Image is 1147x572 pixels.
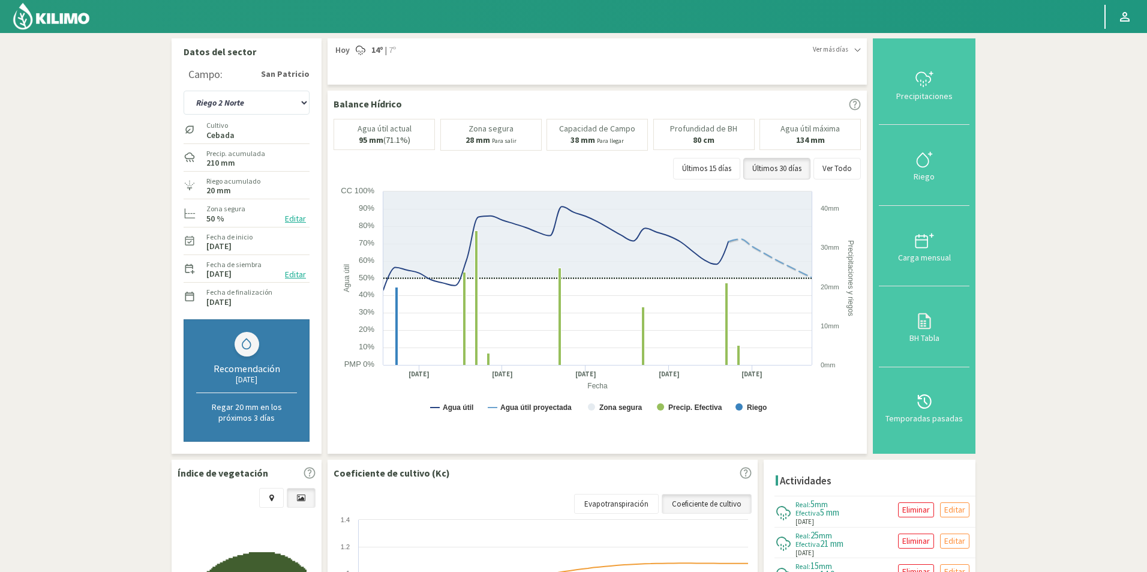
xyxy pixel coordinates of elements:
span: 5 [810,498,815,510]
a: Evapotranspiración [574,494,659,514]
label: Cebada [206,131,235,139]
label: Precip. acumulada [206,148,265,159]
button: Editar [940,534,969,549]
p: Profundidad de BH [670,124,737,133]
p: Agua útil máxima [780,124,840,133]
text: 1.2 [341,543,350,550]
label: 50 % [206,215,224,223]
label: [DATE] [206,242,232,250]
p: (71.1%) [359,136,410,145]
span: mm [819,530,832,541]
p: Eliminar [902,534,930,548]
text: Fecha [587,382,608,390]
span: mm [819,561,832,571]
div: Precipitaciones [882,92,966,100]
small: Para llegar [597,137,624,145]
p: Editar [944,503,965,517]
text: PMP 0% [344,360,375,369]
label: [DATE] [206,298,232,306]
text: [DATE] [659,370,680,379]
b: 38 mm [571,134,595,145]
span: Real: [795,500,810,509]
label: Riego acumulado [206,176,260,187]
button: Editar [281,268,310,281]
text: 1.4 [341,516,350,523]
button: Últimos 15 días [673,158,740,179]
text: Agua útil [343,264,351,292]
div: Campo: [188,68,223,80]
small: Para salir [492,137,517,145]
text: Precip. Efectiva [668,403,722,412]
text: 10% [359,342,374,351]
span: [DATE] [795,548,814,558]
span: 25 [810,529,819,541]
span: 5 mm [820,507,839,518]
p: Editar [944,534,965,548]
label: Cultivo [206,120,235,131]
label: 20 mm [206,187,231,194]
b: 95 mm [359,134,383,145]
text: 0mm [821,361,835,369]
text: Zona segura [599,403,642,412]
p: Capacidad de Campo [559,124,635,133]
text: 60% [359,256,374,265]
text: [DATE] [409,370,430,379]
text: [DATE] [575,370,596,379]
span: Hoy [334,44,350,56]
text: 80% [359,221,374,230]
strong: 14º [371,44,383,55]
button: Precipitaciones [879,44,969,125]
text: [DATE] [741,370,762,379]
text: 40mm [821,205,839,212]
span: | [385,44,387,56]
div: [DATE] [196,375,297,385]
div: Recomendación [196,363,297,375]
div: BH Tabla [882,334,966,342]
div: Temporadas pasadas [882,414,966,423]
span: 21 mm [820,538,843,549]
text: 70% [359,238,374,247]
div: Carga mensual [882,253,966,262]
text: Agua útil proyectada [500,403,572,412]
label: Fecha de siembra [206,259,262,270]
text: CC 100% [341,186,374,195]
p: Zona segura [469,124,514,133]
text: 30mm [821,244,839,251]
label: [DATE] [206,270,232,278]
h4: Actividades [780,475,831,487]
text: [DATE] [492,370,513,379]
span: [DATE] [795,517,814,527]
span: Efectiva [795,508,820,517]
b: 80 cm [693,134,714,145]
text: 40% [359,290,374,299]
strong: San Patricio [261,68,310,80]
b: 28 mm [466,134,490,145]
a: Coeficiente de cultivo [662,494,752,514]
text: 50% [359,273,374,282]
p: Eliminar [902,503,930,517]
button: Editar [940,502,969,517]
text: Agua útil [443,403,473,412]
text: 10mm [821,322,839,330]
button: Últimos 30 días [743,158,810,179]
text: 20% [359,325,374,334]
p: Índice de vegetación [178,466,268,480]
label: Fecha de finalización [206,287,272,298]
div: Riego [882,172,966,181]
b: 134 mm [796,134,825,145]
span: Real: [795,531,810,540]
span: mm [815,499,828,510]
p: Coeficiente de cultivo (Kc) [334,466,450,480]
img: Kilimo [12,2,91,31]
text: 20mm [821,283,839,291]
p: Agua útil actual [358,124,412,133]
button: Eliminar [898,502,934,517]
p: Balance Hídrico [334,97,402,111]
button: BH Tabla [879,286,969,367]
text: Precipitaciones y riegos [846,240,855,316]
span: 7º [387,44,396,56]
text: Riego [747,403,767,412]
text: 90% [359,203,374,212]
p: Regar 20 mm en los próximos 3 días [196,402,297,423]
button: Ver Todo [813,158,861,179]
